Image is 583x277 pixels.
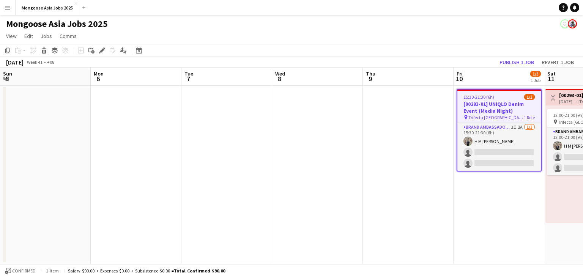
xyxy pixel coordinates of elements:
h3: [00293-01] UNIQLO Denim Event (Media Night) [457,101,541,114]
span: 11 [546,74,556,83]
span: 1/3 [530,71,541,77]
span: Tue [184,70,193,77]
span: Mon [94,70,104,77]
span: 6 [93,74,104,83]
span: 10 [455,74,463,83]
div: [DATE] [6,58,24,66]
span: 15:30-21:30 (6h) [463,94,494,100]
span: 1/3 [524,94,535,100]
button: Confirmed [4,267,37,275]
span: Sun [3,70,12,77]
span: Sat [547,70,556,77]
app-job-card: 15:30-21:30 (6h)1/3[00293-01] UNIQLO Denim Event (Media Night) Trifecta [GEOGRAPHIC_DATA]1 RoleBr... [457,89,542,172]
span: Thu [366,70,375,77]
span: Wed [275,70,285,77]
span: 5 [2,74,12,83]
span: Week 41 [25,59,44,65]
span: 1 Role [524,115,535,120]
app-user-avatar: SOE YAZAR HTUN [560,19,569,28]
h1: Mongoose Asia Jobs 2025 [6,18,108,30]
a: Edit [21,31,36,41]
span: Trifecta [GEOGRAPHIC_DATA] [468,115,524,120]
span: 9 [365,74,375,83]
span: View [6,33,17,39]
span: 7 [183,74,193,83]
span: Edit [24,33,33,39]
span: Fri [457,70,463,77]
button: Publish 1 job [496,57,537,67]
button: Mongoose Asia Jobs 2025 [16,0,79,15]
button: Revert 1 job [539,57,577,67]
div: 1 Job [531,77,540,83]
span: Comms [60,33,77,39]
a: Jobs [38,31,55,41]
span: Confirmed [12,268,36,274]
a: Comms [57,31,80,41]
app-user-avatar: Kristie Rodrigues [568,19,577,28]
app-card-role: Brand Ambassador (weekday)1I2A1/315:30-21:30 (6h)H M [PERSON_NAME] [457,123,541,171]
span: Total Confirmed $90.00 [174,268,225,274]
div: Salary $90.00 + Expenses $0.00 + Subsistence $0.00 = [68,268,225,274]
span: 8 [274,74,285,83]
span: Jobs [41,33,52,39]
div: +08 [47,59,54,65]
a: View [3,31,20,41]
span: 1 item [43,268,61,274]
